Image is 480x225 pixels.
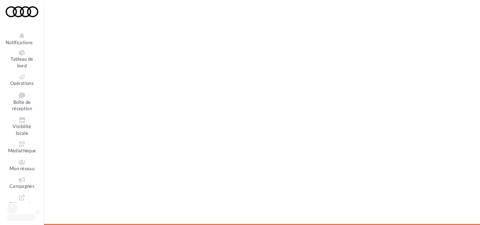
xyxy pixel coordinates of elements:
[6,48,38,70] a: Tableau de bord
[8,148,36,153] span: Médiathèque
[6,91,38,113] a: Boîte de réception
[6,140,38,155] a: Médiathèque
[6,73,38,88] a: Opérations
[13,124,31,136] span: Visibilité locale
[10,80,34,86] span: Opérations
[11,56,33,68] span: Tableau de bord
[9,201,35,220] span: PLV et print personnalisable
[9,183,34,189] span: Campagnes
[6,40,33,45] span: Notifications
[12,99,32,112] span: Boîte de réception
[6,176,38,191] a: Campagnes
[9,166,34,171] span: Mon réseau
[6,193,38,221] a: PLV et print personnalisable
[6,116,38,137] a: Visibilité locale
[6,158,38,173] a: Mon réseau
